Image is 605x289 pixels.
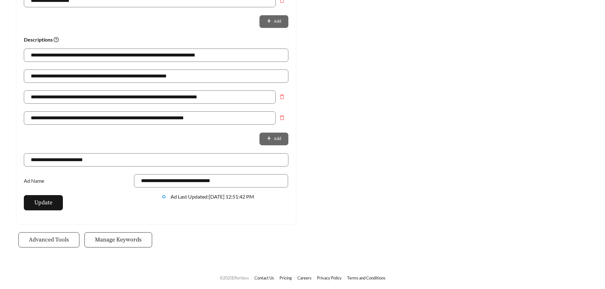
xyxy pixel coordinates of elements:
[279,275,292,280] a: Pricing
[347,275,386,280] a: Terms and Conditions
[134,174,288,187] input: Ad Name
[29,235,69,244] span: Advanced Tools
[34,198,52,207] span: Update
[317,275,342,280] a: Privacy Policy
[95,235,142,244] span: Manage Keywords
[276,90,288,103] button: Remove field
[24,36,59,43] strong: Descriptions
[276,115,288,120] span: delete
[24,195,63,210] button: Update
[276,111,288,124] button: Remove field
[84,232,152,247] button: Manage Keywords
[254,275,274,280] a: Contact Us
[24,153,288,167] input: Website
[297,275,312,280] a: Careers
[259,15,288,28] button: plusAdd
[24,174,47,187] label: Ad Name
[171,193,288,208] div: Ad Last Updated: [DATE] 12:51:42 PM
[276,94,288,99] span: delete
[220,275,249,280] span: © 2025 Effortless
[259,133,288,145] button: plusAdd
[18,232,79,247] button: Advanced Tools
[54,37,59,42] span: question-circle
